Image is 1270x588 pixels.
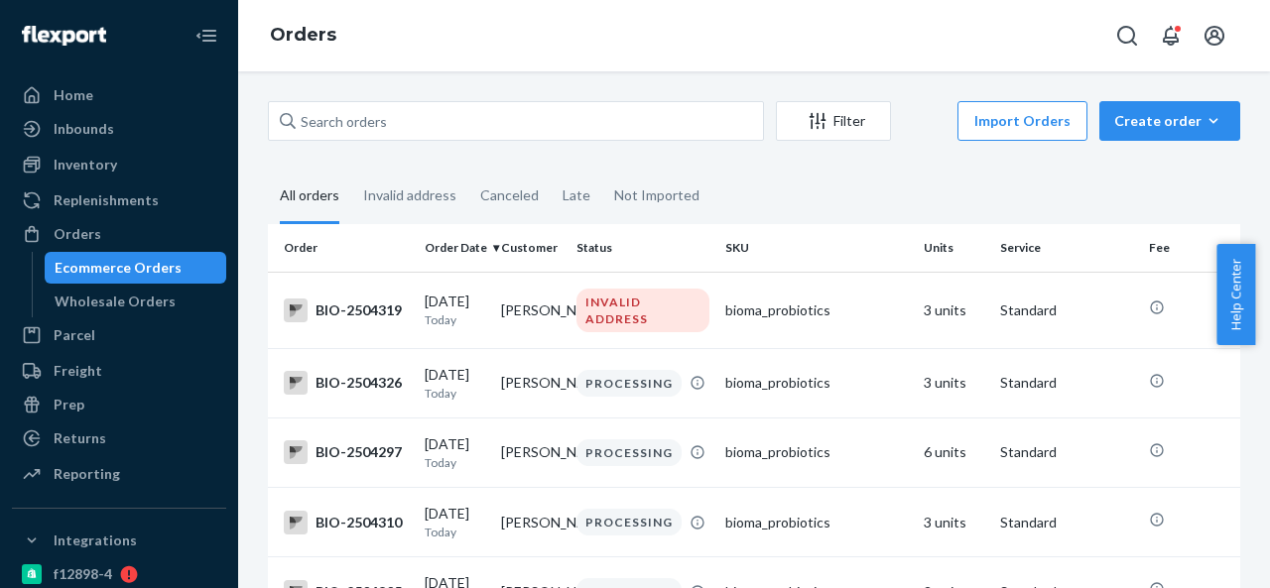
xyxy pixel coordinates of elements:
div: Filter [777,111,890,131]
div: BIO-2504310 [284,511,409,534]
div: [DATE] [425,365,485,402]
td: 3 units [916,488,992,557]
div: Integrations [54,530,137,550]
div: Canceled [480,170,539,221]
div: bioma_probiotics [725,373,908,393]
th: Status [569,224,717,272]
a: Parcel [12,319,226,351]
div: Ecommerce Orders [55,258,182,278]
div: Inbounds [54,119,114,139]
div: Reporting [54,464,120,484]
div: Create order [1114,111,1225,131]
button: Close Navigation [187,16,226,56]
div: Replenishments [54,190,159,210]
button: Filter [776,101,891,141]
button: Create order [1099,101,1240,141]
div: [DATE] [425,504,485,540]
p: Today [425,385,485,402]
p: Today [425,524,485,540]
td: 6 units [916,417,992,487]
button: Help Center [1216,244,1255,345]
td: [PERSON_NAME] [493,488,570,557]
div: Not Imported [614,170,699,221]
div: [DATE] [425,292,485,328]
p: Standard [1000,442,1133,462]
div: Late [563,170,590,221]
td: [PERSON_NAME] [493,272,570,348]
a: Replenishments [12,184,226,216]
div: Customer [501,239,562,256]
div: Wholesale Orders [55,292,176,311]
th: Units [916,224,992,272]
a: Reporting [12,458,226,490]
div: All orders [280,170,339,224]
a: Inbounds [12,113,226,145]
p: Standard [1000,373,1133,393]
ol: breadcrumbs [254,7,352,64]
th: Fee [1141,224,1260,272]
p: Today [425,311,485,328]
div: PROCESSING [576,439,682,466]
div: Inventory [54,155,117,175]
iframe: Opens a widget where you can chat to one of our agents [1144,529,1250,578]
img: Flexport logo [22,26,106,46]
a: Inventory [12,149,226,180]
th: Order Date [417,224,493,272]
p: Standard [1000,300,1133,320]
a: Orders [270,24,336,46]
input: Search orders [268,101,764,141]
th: Service [992,224,1141,272]
div: PROCESSING [576,509,682,535]
div: bioma_probiotics [725,513,908,532]
td: 3 units [916,272,992,348]
p: Today [425,454,485,471]
a: Returns [12,422,226,454]
div: bioma_probiotics [725,300,908,320]
div: Invalid address [363,170,456,221]
a: Home [12,79,226,111]
button: Open Search Box [1107,16,1147,56]
a: Prep [12,389,226,420]
div: [DATE] [425,434,485,471]
button: Open account menu [1195,16,1234,56]
button: Import Orders [957,101,1087,141]
div: Orders [54,224,101,244]
th: Order [268,224,417,272]
div: Home [54,85,93,105]
div: BIO-2504326 [284,371,409,395]
a: Wholesale Orders [45,286,227,317]
td: [PERSON_NAME] [493,417,570,487]
div: Parcel [54,325,95,345]
div: BIO-2504319 [284,298,409,322]
a: Ecommerce Orders [45,252,227,284]
a: Freight [12,355,226,387]
div: Returns [54,428,106,448]
td: [PERSON_NAME] [493,348,570,417]
button: Integrations [12,525,226,556]
div: PROCESSING [576,370,682,397]
div: Freight [54,361,102,381]
div: Prep [54,395,84,414]
p: Standard [1000,513,1133,532]
div: bioma_probiotics [725,442,908,462]
div: f12898-4 [54,564,112,584]
button: Open notifications [1151,16,1191,56]
div: INVALID ADDRESS [576,289,709,332]
a: Orders [12,218,226,250]
th: SKU [717,224,916,272]
div: BIO-2504297 [284,440,409,464]
td: 3 units [916,348,992,417]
